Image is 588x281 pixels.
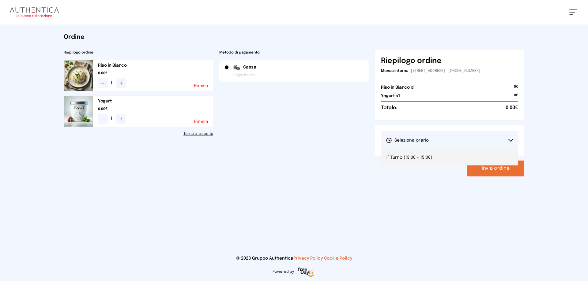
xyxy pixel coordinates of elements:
[381,131,518,150] button: Seleziona orario
[386,154,432,161] span: 1° Turno (13:00 - 15:00)
[386,137,429,143] span: Seleziona orario
[293,256,323,261] a: Privacy Policy
[324,256,352,261] a: Cookie Policy
[467,161,524,176] button: Invia ordine
[296,266,316,279] img: logo-freeday.3e08031.png
[10,255,578,261] p: © 2023 Gruppo Authentica
[273,269,294,274] span: Powered by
